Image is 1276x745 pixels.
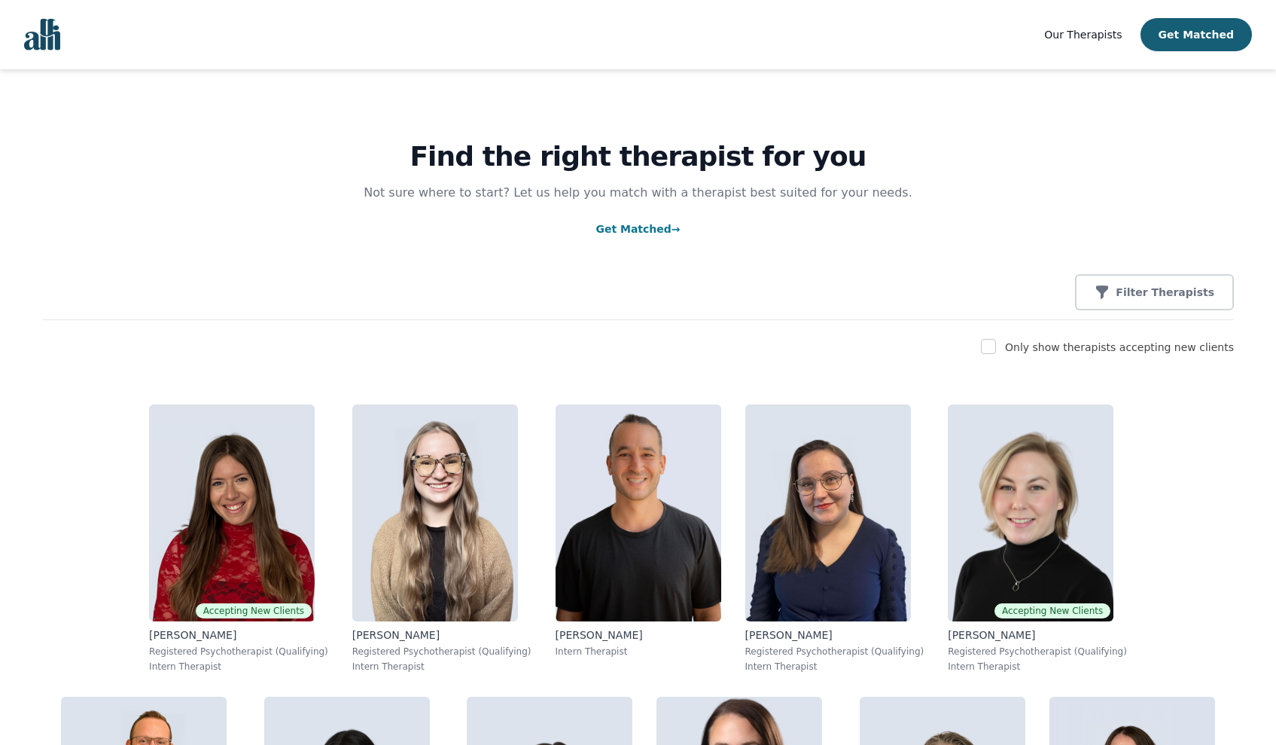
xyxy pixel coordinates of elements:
[948,646,1127,658] p: Registered Psychotherapist (Qualifying)
[745,646,924,658] p: Registered Psychotherapist (Qualifying)
[196,603,312,618] span: Accepting New Clients
[936,392,1139,685] a: Jocelyn_CrawfordAccepting New Clients[PERSON_NAME]Registered Psychotherapist (Qualifying)Intern T...
[352,405,518,621] img: Faith_Woodley
[544,392,733,685] a: Kavon_Banejad[PERSON_NAME]Intern Therapist
[994,603,1110,618] span: Accepting New Clients
[948,405,1113,621] img: Jocelyn_Crawford
[340,392,544,685] a: Faith_Woodley[PERSON_NAME]Registered Psychotherapist (Qualifying)Intern Therapist
[556,405,721,621] img: Kavon_Banejad
[556,646,721,658] p: Intern Therapist
[733,392,936,685] a: Vanessa_McCulloch[PERSON_NAME]Registered Psychotherapist (Qualifying)Intern Therapist
[349,184,927,202] p: Not sure where to start? Let us help you match with a therapist best suited for your needs.
[352,661,531,673] p: Intern Therapist
[948,661,1127,673] p: Intern Therapist
[556,627,721,643] p: [PERSON_NAME]
[745,661,924,673] p: Intern Therapist
[948,627,1127,643] p: [PERSON_NAME]
[149,646,328,658] p: Registered Psychotherapist (Qualifying)
[745,627,924,643] p: [PERSON_NAME]
[149,627,328,643] p: [PERSON_NAME]
[1116,285,1214,300] p: Filter Therapists
[1075,274,1234,310] button: Filter Therapists
[1005,341,1234,353] label: Only show therapists accepting new clients
[137,392,340,685] a: Alisha_LevineAccepting New Clients[PERSON_NAME]Registered Psychotherapist (Qualifying)Intern Ther...
[745,405,911,621] img: Vanessa_McCulloch
[595,223,680,235] a: Get Matched
[352,646,531,658] p: Registered Psychotherapist (Qualifying)
[42,142,1234,172] h1: Find the right therapist for you
[1044,29,1122,41] span: Our Therapists
[352,627,531,643] p: [PERSON_NAME]
[1044,26,1122,44] a: Our Therapists
[24,19,60,50] img: alli logo
[1140,18,1252,51] button: Get Matched
[149,405,315,621] img: Alisha_Levine
[671,223,681,235] span: →
[149,661,328,673] p: Intern Therapist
